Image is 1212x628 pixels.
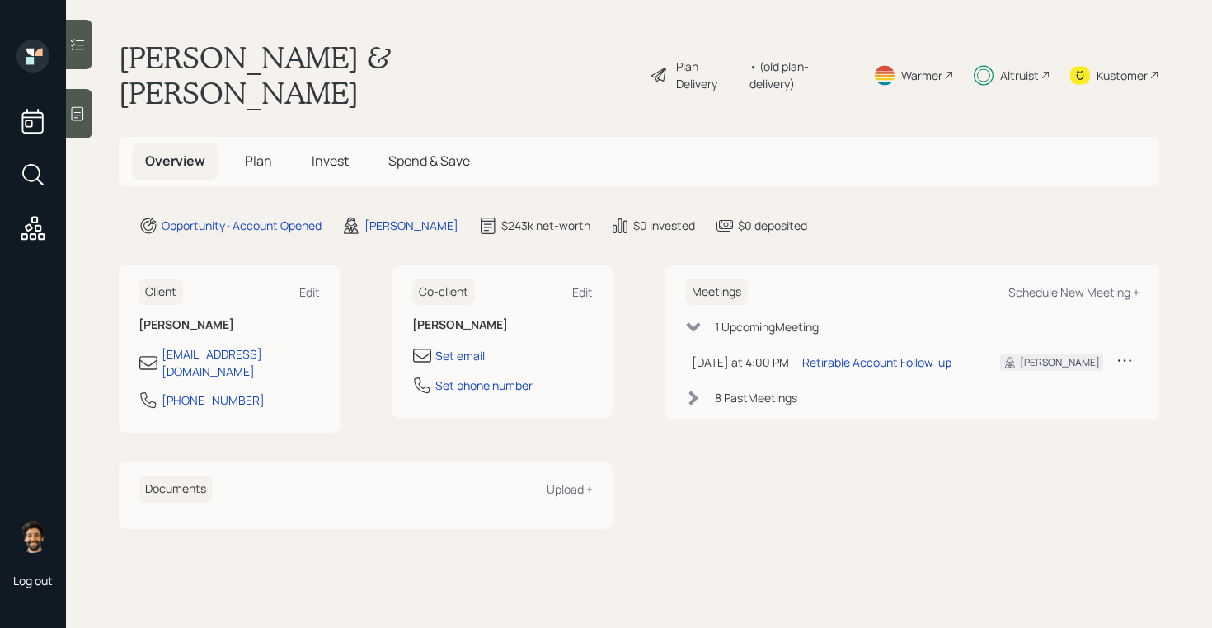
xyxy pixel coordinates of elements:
[685,279,748,306] h6: Meetings
[802,354,951,371] div: Retirable Account Follow-up
[749,58,853,92] div: • (old plan-delivery)
[139,279,183,306] h6: Client
[738,217,807,234] div: $0 deposited
[1097,67,1148,84] div: Kustomer
[435,377,533,394] div: Set phone number
[245,152,272,170] span: Plan
[547,481,593,497] div: Upload +
[901,67,942,84] div: Warmer
[1008,284,1139,300] div: Schedule New Meeting +
[715,318,819,335] div: 1 Upcoming Meeting
[13,573,53,588] div: Log out
[119,40,637,110] h1: [PERSON_NAME] & [PERSON_NAME]
[676,58,741,92] div: Plan Delivery
[633,217,695,234] div: $0 invested
[1020,355,1100,370] div: [PERSON_NAME]
[715,389,797,406] div: 8 Past Meeting s
[1000,67,1039,84] div: Altruist
[162,217,322,234] div: Opportunity · Account Opened
[139,318,320,332] h6: [PERSON_NAME]
[364,217,458,234] div: [PERSON_NAME]
[299,284,320,300] div: Edit
[435,347,485,364] div: Set email
[145,152,205,170] span: Overview
[162,345,320,380] div: [EMAIL_ADDRESS][DOMAIN_NAME]
[312,152,349,170] span: Invest
[162,391,265,409] div: [PHONE_NUMBER]
[139,476,213,503] h6: Documents
[388,152,470,170] span: Spend & Save
[572,284,593,300] div: Edit
[16,520,49,553] img: eric-schwartz-headshot.png
[501,217,590,234] div: $243k net-worth
[412,279,475,306] h6: Co-client
[412,318,594,332] h6: [PERSON_NAME]
[692,354,789,371] div: [DATE] at 4:00 PM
